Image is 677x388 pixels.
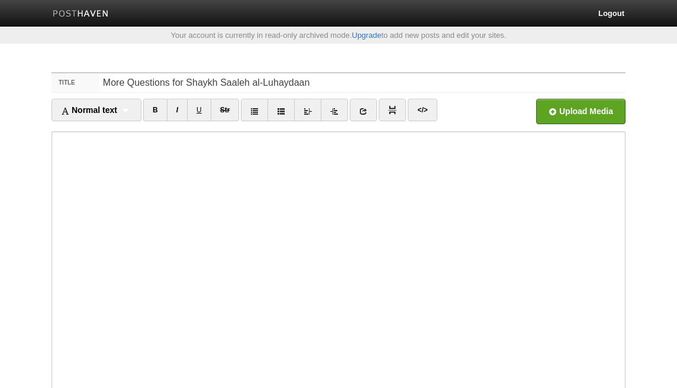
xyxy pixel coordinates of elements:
[388,106,396,114] img: pagebreak-icon.png
[167,99,188,121] a: I
[51,73,99,92] label: Title
[43,31,634,39] div: Your account is currently in read-only archived mode. to add new posts and edit your sites.
[61,105,117,115] span: Normal text
[211,99,240,121] a: Str
[408,99,437,121] a: </>
[352,31,382,40] a: Upgrade
[220,106,230,114] del: Str
[143,99,167,121] a: B
[53,10,109,19] img: Posthaven-bar
[187,99,211,121] a: U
